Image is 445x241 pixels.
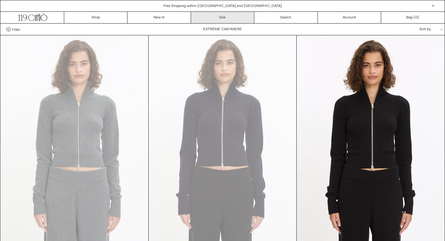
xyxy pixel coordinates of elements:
[415,15,417,20] span: 0
[318,12,381,23] a: Account
[12,27,20,31] span: Filter
[163,4,282,8] a: Free Shipping within [GEOGRAPHIC_DATA] and [GEOGRAPHIC_DATA]
[191,12,254,23] a: Sale
[415,15,419,20] span: )
[381,12,444,23] a: Bag ()
[64,12,127,23] a: Shop
[127,12,191,23] a: New In
[254,12,318,23] a: Search
[384,24,439,35] div: Sort by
